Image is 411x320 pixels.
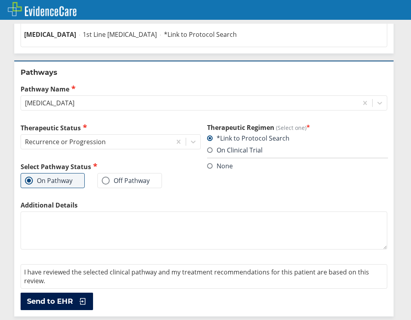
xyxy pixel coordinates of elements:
[8,2,76,16] img: EvidenceCare
[25,137,106,146] div: Recurrence or Progression
[207,146,263,154] label: On Clinical Trial
[21,68,387,77] h2: Pathways
[83,30,157,39] span: 1st Line [MEDICAL_DATA]
[21,123,201,132] label: Therapeutic Status
[21,84,387,93] label: Pathway Name
[25,99,74,107] div: [MEDICAL_DATA]
[207,134,289,143] label: *Link to Protocol Search
[24,30,76,39] span: [MEDICAL_DATA]
[24,268,369,285] span: I have reviewed the selected clinical pathway and my treatment recommendations for this patient a...
[25,177,72,185] label: On Pathway
[21,201,387,210] label: Additional Details
[207,162,233,170] label: None
[102,177,150,185] label: Off Pathway
[21,162,201,171] h2: Select Pathway Status
[164,30,237,39] span: *Link to Protocol Search
[21,293,93,310] button: Send to EHR
[27,297,73,306] span: Send to EHR
[207,123,387,132] h3: Therapeutic Regimen
[276,124,306,131] span: (Select one)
